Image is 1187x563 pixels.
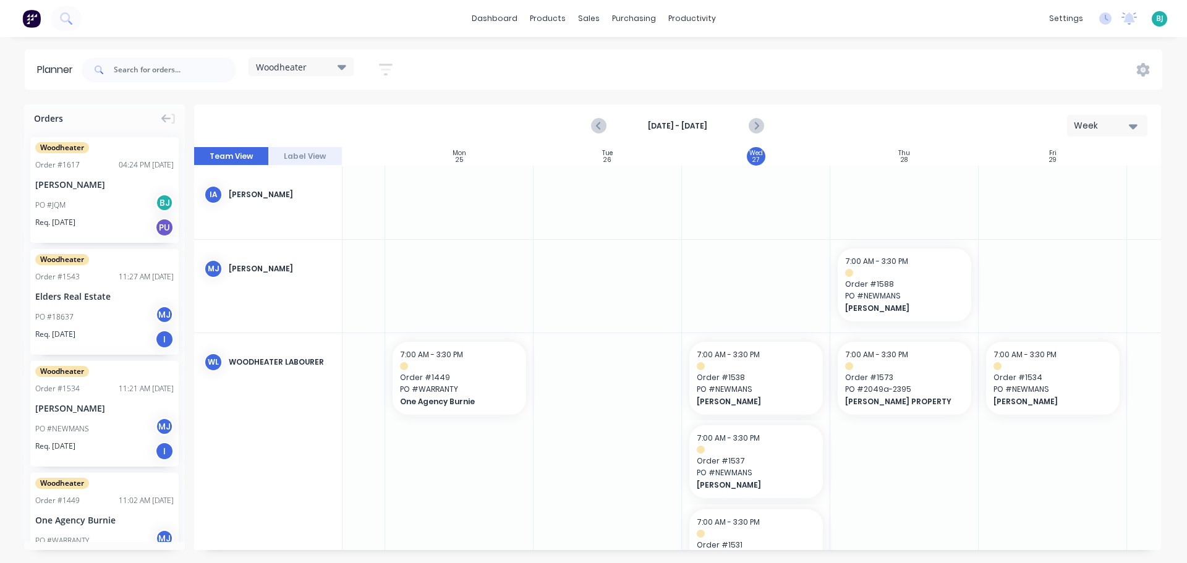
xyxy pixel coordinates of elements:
span: Order # 1449 [400,372,519,383]
span: Woodheater [35,254,89,265]
div: products [524,9,572,28]
span: BJ [1156,13,1164,24]
div: 27 [752,157,759,163]
span: [PERSON_NAME] [845,303,952,314]
span: 7:00 AM - 3:30 PM [993,349,1057,360]
span: Orders [34,112,63,125]
div: One Agency Burnie [35,514,174,527]
span: 7:00 AM - 3:30 PM [845,256,908,266]
div: [PERSON_NAME] [229,189,332,200]
span: Order # 1538 [697,372,815,383]
div: 25 [456,157,463,163]
span: Order # 1588 [845,279,964,290]
button: Week [1067,115,1147,137]
div: 11:21 AM [DATE] [119,383,174,394]
div: PO #NEWMANS [35,423,89,434]
div: Fri [1049,150,1057,157]
span: [PERSON_NAME] [697,396,804,407]
div: Elders Real Estate [35,290,174,303]
div: Woodheater Labourer [229,357,332,368]
span: 7:00 AM - 3:30 PM [697,433,760,443]
div: Thu [898,150,910,157]
span: Req. [DATE] [35,217,75,228]
button: Label View [268,147,342,166]
div: productivity [662,9,722,28]
div: Order # 1543 [35,271,80,282]
span: PO # 2049a-2395 [845,384,964,395]
span: Order # 1573 [845,372,964,383]
span: Woodheater [35,142,89,153]
div: 28 [901,157,908,163]
div: I [155,330,174,349]
div: MJ [204,260,223,278]
div: [PERSON_NAME] [35,178,174,191]
span: Woodheater [35,478,89,489]
div: PO #JQM [35,200,66,211]
span: PO # NEWMANS [697,384,815,395]
span: 7:00 AM - 3:30 PM [697,349,760,360]
img: Factory [22,9,41,28]
span: 7:00 AM - 3:30 PM [400,349,463,360]
span: Order # 1534 [993,372,1112,383]
span: Woodheater [256,61,307,74]
div: PU [155,218,174,237]
div: 26 [603,157,611,163]
span: [PERSON_NAME] [697,480,804,491]
div: Week [1074,119,1131,132]
div: purchasing [606,9,662,28]
div: MJ [155,305,174,324]
span: PO # WARRANTY [400,384,519,395]
div: Order # 1617 [35,159,80,171]
div: settings [1043,9,1089,28]
div: BJ [155,193,174,212]
div: IA [204,185,223,204]
span: One Agency Burnie [400,396,507,407]
div: MJ [155,417,174,436]
a: dashboard [466,9,524,28]
div: PO #18637 [35,311,74,323]
div: 11:27 AM [DATE] [119,271,174,282]
button: Team View [194,147,268,166]
div: Wed [749,150,763,157]
div: Mon [453,150,466,157]
div: Order # 1534 [35,383,80,394]
div: PO #WARRANTY [35,535,89,546]
strong: [DATE] - [DATE] [616,121,739,132]
div: 29 [1049,157,1057,163]
span: [PERSON_NAME] PROPERTY [845,396,952,407]
div: sales [572,9,606,28]
div: Order # 1449 [35,495,80,506]
div: Planner [37,62,79,77]
div: 11:02 AM [DATE] [119,495,174,506]
div: Tue [602,150,613,157]
span: Order # 1537 [697,455,815,467]
div: 04:24 PM [DATE] [119,159,174,171]
span: Order # 1531 [697,540,815,551]
span: 7:00 AM - 3:30 PM [697,517,760,527]
div: [PERSON_NAME] [229,263,332,274]
span: Req. [DATE] [35,329,75,340]
div: MJ [155,529,174,548]
div: I [155,442,174,460]
div: WL [204,353,223,371]
span: Req. [DATE] [35,441,75,452]
span: 7:00 AM - 3:30 PM [845,349,908,360]
span: [PERSON_NAME] [993,396,1100,407]
span: PO # NEWMANS [697,467,815,478]
span: PO # NEWMANS [845,290,964,302]
div: [PERSON_NAME] [35,402,174,415]
span: Woodheater [35,366,89,377]
input: Search for orders... [114,57,236,82]
span: PO # NEWMANS [993,384,1112,395]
